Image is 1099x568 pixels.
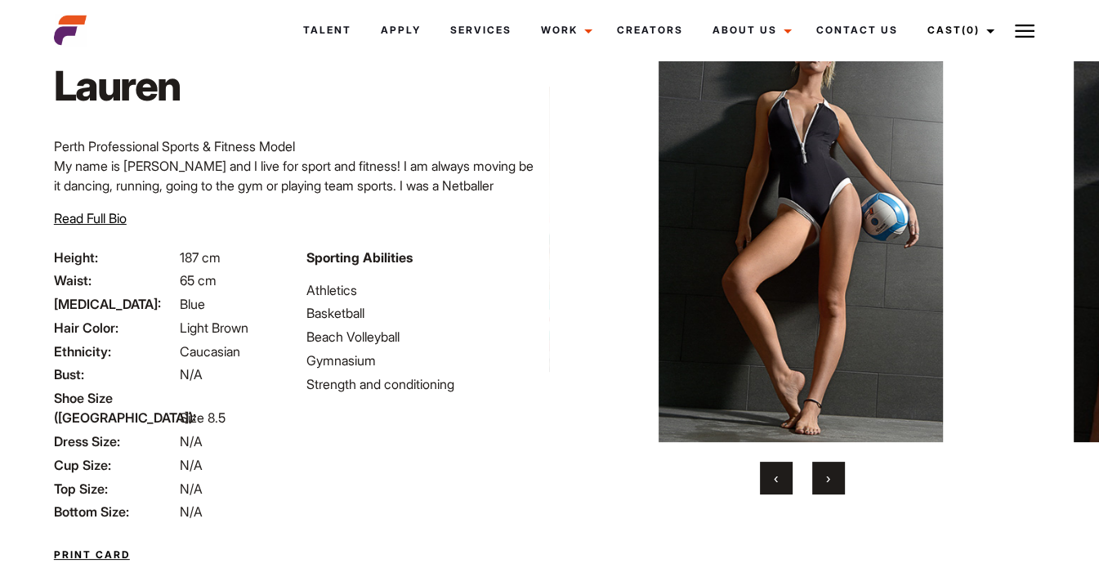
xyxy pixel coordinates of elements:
img: Lauren posing in full one piece black swimsuit with netball [587,16,1014,442]
span: Dress Size: [54,432,176,451]
span: Hair Color: [54,318,176,338]
img: cropped-aefm-brand-fav-22-square.png [54,14,87,47]
span: N/A [180,457,203,473]
img: Burger icon [1015,21,1034,41]
span: 65 cm [180,272,217,288]
a: Contact Us [802,8,913,52]
span: N/A [180,503,203,520]
span: N/A [180,366,203,382]
li: Beach Volleyball [306,327,539,347]
span: Previous [774,470,778,486]
span: Read Full Bio [54,210,127,226]
span: Bottom Size: [54,502,176,521]
span: Ethnicity: [54,342,176,361]
span: Height: [54,248,176,267]
span: Blue [180,296,205,312]
a: Print Card [54,548,130,562]
span: 187 cm [180,249,221,266]
span: N/A [180,433,203,449]
a: Cast(0) [913,8,1004,52]
span: [MEDICAL_DATA]: [54,294,176,314]
li: Gymnasium [306,351,539,370]
strong: Sporting Abilities [306,249,413,266]
span: Size 8.5 [180,409,226,426]
a: Work [526,8,602,52]
span: Top Size: [54,479,176,499]
span: Caucasian [180,343,240,360]
span: N/A [180,481,203,497]
a: Services [436,8,526,52]
span: Light Brown [180,320,248,336]
p: Perth Professional Sports & Fitness Model My name is [PERSON_NAME] and I live for sport and fitne... [54,136,540,293]
a: Talent [288,8,366,52]
span: Next [826,470,830,486]
span: Shoe Size ([GEOGRAPHIC_DATA]): [54,388,176,427]
h1: Lauren [54,61,235,110]
a: About Us [698,8,802,52]
li: Athletics [306,280,539,300]
li: Strength and conditioning [306,374,539,394]
button: Read Full Bio [54,208,127,228]
a: Apply [366,8,436,52]
a: Creators [602,8,698,52]
span: Cup Size: [54,455,176,475]
span: Waist: [54,271,176,290]
span: (0) [962,24,980,36]
span: Bust: [54,365,176,384]
li: Basketball [306,303,539,323]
